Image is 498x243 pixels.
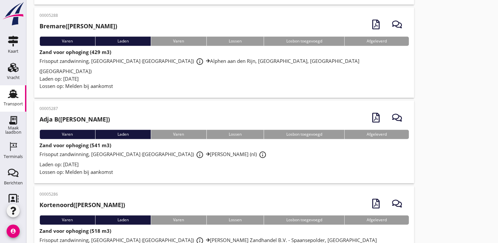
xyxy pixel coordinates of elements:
strong: Bremare [39,22,66,30]
div: Varen [151,37,206,46]
div: Afgeleverd [344,215,409,225]
a: 00005287Adja B([PERSON_NAME])VarenLadenVarenLossenLosbon toegevoegdAfgeleverdZand voor ophoging (... [34,100,414,184]
span: Lossen op: Melden bij aankomst [39,83,113,89]
div: Laden [95,130,151,139]
div: Varen [151,215,206,225]
div: Varen [39,130,95,139]
span: Laden op: [DATE] [39,75,79,82]
div: Laden [95,37,151,46]
div: Laden [95,215,151,225]
strong: Kortenoord [39,201,73,209]
img: logo-small.a267ee39.svg [1,2,25,26]
span: Lossen op: Melden bij aankomst [39,169,113,175]
i: info_outline [259,151,267,159]
div: Transport [4,102,23,106]
div: Varen [151,130,206,139]
div: Losbon toegevoegd [264,215,344,225]
strong: Zand voor ophoging (541 m3) [39,142,111,148]
div: Berichten [4,181,23,185]
strong: Adja B [39,115,58,123]
span: Frisoput zandwinning, [GEOGRAPHIC_DATA] ([GEOGRAPHIC_DATA]) Alphen aan den Rijn, [GEOGRAPHIC_DATA... [39,58,359,74]
h2: ([PERSON_NAME]) [39,22,117,31]
span: Laden op: [DATE] [39,161,79,168]
p: 00005286 [39,191,125,197]
div: Varen [39,215,95,225]
span: Frisoput zandwinning, [GEOGRAPHIC_DATA] ([GEOGRAPHIC_DATA]) [PERSON_NAME] (nl) [39,151,269,157]
strong: Zand voor ophoging (518 m3) [39,228,111,234]
div: Losbon toegevoegd [264,130,344,139]
div: Lossen [206,130,264,139]
p: 00005288 [39,13,117,18]
div: Losbon toegevoegd [264,37,344,46]
a: 00005288Bremare([PERSON_NAME])VarenLadenVarenLossenLosbon toegevoegdAfgeleverdZand voor ophoging ... [34,7,414,98]
div: Terminals [4,154,23,159]
div: Varen [39,37,95,46]
h2: ([PERSON_NAME]) [39,115,110,124]
strong: Zand voor ophoging (429 m3) [39,49,111,55]
div: Lossen [206,215,264,225]
div: Afgeleverd [344,37,409,46]
div: Vracht [7,75,20,80]
i: info_outline [196,151,204,159]
div: Kaart [8,49,18,53]
div: Afgeleverd [344,130,409,139]
div: Lossen [206,37,264,46]
i: account_circle [7,225,20,238]
h2: ([PERSON_NAME]) [39,201,125,209]
i: info_outline [196,58,204,66]
p: 00005287 [39,106,110,112]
